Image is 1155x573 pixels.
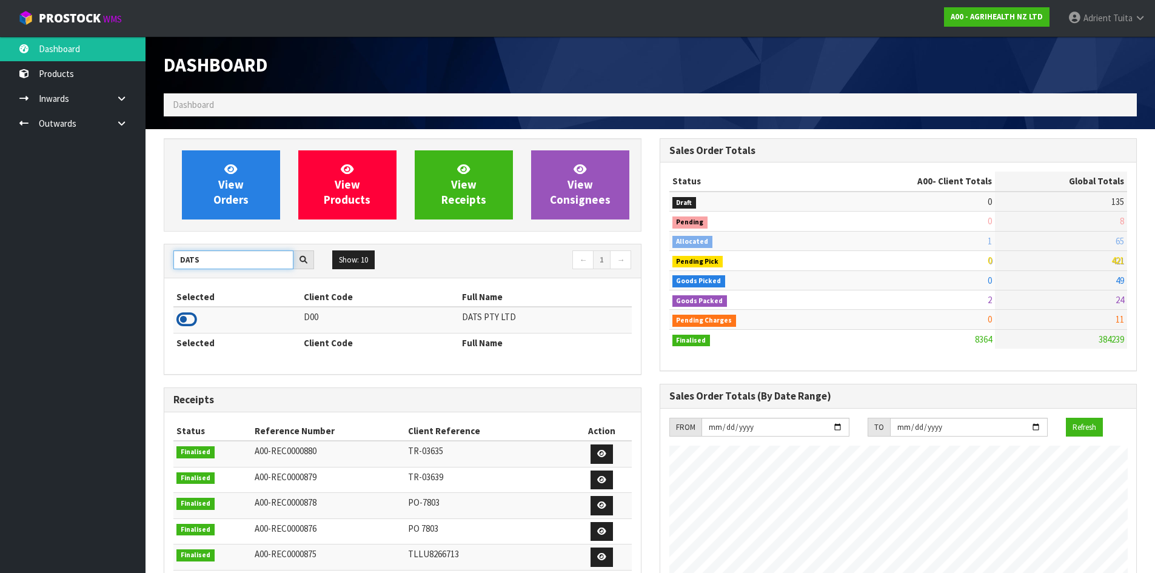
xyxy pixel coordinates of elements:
[255,523,316,534] span: A00-REC0000876
[173,99,214,110] span: Dashboard
[1111,255,1124,266] span: 421
[408,445,443,457] span: TR-03635
[301,287,459,307] th: Client Code
[669,145,1128,156] h3: Sales Order Totals
[975,333,992,345] span: 8364
[255,471,316,483] span: A00-REC0000879
[405,421,572,441] th: Client Reference
[669,418,701,437] div: FROM
[459,287,631,307] th: Full Name
[550,162,611,207] span: View Consignees
[255,497,316,508] span: A00-REC0000878
[572,250,594,270] a: ←
[868,418,890,437] div: TO
[1116,313,1124,325] span: 11
[1120,215,1124,227] span: 8
[301,307,459,333] td: D00
[572,421,632,441] th: Action
[332,250,375,270] button: Show: 10
[593,250,611,270] a: 1
[988,294,992,306] span: 2
[173,287,301,307] th: Selected
[182,150,280,219] a: ViewOrders
[176,446,215,458] span: Finalised
[672,335,711,347] span: Finalised
[324,162,370,207] span: View Products
[672,256,723,268] span: Pending Pick
[173,421,252,441] th: Status
[176,498,215,510] span: Finalised
[176,472,215,484] span: Finalised
[988,215,992,227] span: 0
[18,10,33,25] img: cube-alt.png
[408,548,459,560] span: TLLU8266713
[672,275,726,287] span: Goods Picked
[173,250,293,269] input: Search clients
[252,421,405,441] th: Reference Number
[213,162,249,207] span: View Orders
[672,197,697,209] span: Draft
[408,471,443,483] span: TR-03639
[103,13,122,25] small: WMS
[610,250,631,270] a: →
[39,10,101,26] span: ProStock
[408,497,440,508] span: PO-7803
[988,275,992,286] span: 0
[672,216,708,229] span: Pending
[995,172,1127,191] th: Global Totals
[1111,196,1124,207] span: 135
[1113,12,1133,24] span: Tuita
[672,236,713,248] span: Allocated
[988,313,992,325] span: 0
[298,150,397,219] a: ViewProducts
[176,524,215,536] span: Finalised
[255,445,316,457] span: A00-REC0000880
[531,150,629,219] a: ViewConsignees
[988,255,992,266] span: 0
[1116,235,1124,247] span: 65
[951,12,1043,22] strong: A00 - AGRIHEALTH NZ LTD
[1116,275,1124,286] span: 49
[441,162,486,207] span: View Receipts
[408,523,438,534] span: PO 7803
[1099,333,1124,345] span: 384239
[1066,418,1103,437] button: Refresh
[173,394,632,406] h3: Receipts
[669,390,1128,402] h3: Sales Order Totals (By Date Range)
[459,333,631,352] th: Full Name
[173,333,301,352] th: Selected
[164,53,267,77] span: Dashboard
[1116,294,1124,306] span: 24
[944,7,1050,27] a: A00 - AGRIHEALTH NZ LTD
[820,172,995,191] th: - Client Totals
[459,307,631,333] td: DATS PTY LTD
[1083,12,1111,24] span: Adrient
[672,295,728,307] span: Goods Packed
[672,315,737,327] span: Pending Charges
[415,150,513,219] a: ViewReceipts
[988,196,992,207] span: 0
[917,175,932,187] span: A00
[669,172,821,191] th: Status
[301,333,459,352] th: Client Code
[255,548,316,560] span: A00-REC0000875
[412,250,632,272] nav: Page navigation
[176,549,215,561] span: Finalised
[988,235,992,247] span: 1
